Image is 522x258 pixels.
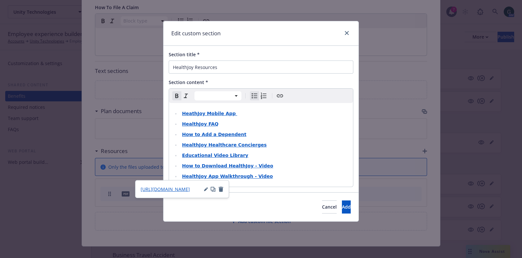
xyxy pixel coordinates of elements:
[259,91,268,100] button: Numbered list
[141,186,190,192] span: [URL][DOMAIN_NAME]
[169,51,200,58] span: Section title *
[171,29,221,38] h1: Edit custom section
[182,132,246,137] a: How to Add a Dependent
[182,153,248,158] a: Educational Video Library
[182,121,219,127] a: HealthJoy FAQ
[169,103,353,187] div: editable markdown
[182,163,273,168] a: How to Download HealthJoy - Video
[182,111,236,116] strong: HeathJoy Mobile App
[141,186,190,193] a: [URL][DOMAIN_NAME]
[250,91,259,100] button: Bulleted list
[322,204,337,210] span: Cancel
[343,29,351,37] a: close
[322,200,337,214] button: Cancel
[181,91,191,100] button: Italic
[182,174,273,179] a: HealthJoy App Walkthrough - Video
[194,91,241,100] button: Block type
[342,204,351,210] span: Add
[182,111,237,116] a: HeathJoy Mobile App
[169,79,208,85] span: Section content *
[250,91,268,100] div: toggle group
[172,91,181,100] button: Remove bold
[275,91,284,100] button: Create link
[342,200,351,214] button: Add
[182,142,267,147] a: HealthJoy Healthcare Concierges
